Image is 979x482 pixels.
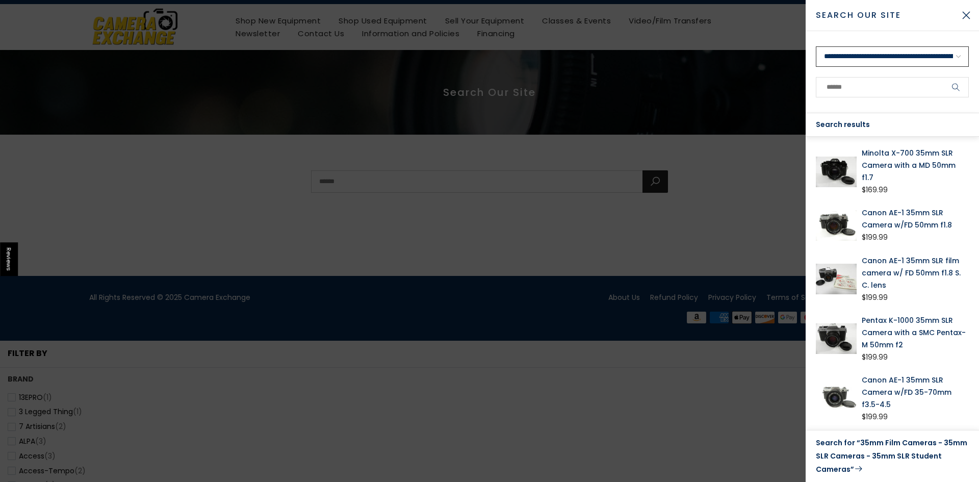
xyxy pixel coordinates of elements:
[862,374,969,411] a: Canon AE-1 35mm SLR Camera w/FD 35-70mm f3.5-4.5
[862,255,969,291] a: Canon AE-1 35mm SLR film camera w/ FD 50mm f1.8 S. C. lens
[862,184,888,196] div: $169.99
[816,255,857,304] img: Canon AE-1 35mm SLR film camera w/ FD 50mm f1.8 S. C. lens 35mm Film Cameras - 35mm SLR Cameras -...
[862,291,888,304] div: $199.99
[816,9,954,21] span: Search Our Site
[816,437,969,476] a: Search for “35mm Film Cameras - 35mm SLR Cameras - 35mm SLR Student Cameras”
[816,374,857,423] img: Canon AE-1 35mm SLR Camera w/FD 35-70mm f3.5-4.5 35mm Film Cameras - 35mm SLR Cameras - 35mm SLR ...
[862,147,969,184] a: Minolta X-700 35mm SLR Camera with a MD 50mm f1.7
[862,351,888,364] div: $199.99
[862,231,888,244] div: $199.99
[816,314,857,364] img: Pentax K-1000 35mm SLR Camera with a SMC Pentax-M 50mm f2 35mm Film Cameras - 35mm SLR Cameras - ...
[816,207,857,244] img: Canon AE-1 35mm SLR Camera w/FD 50mm f1.8 35mm Film Cameras - 35mm SLR Cameras - 35mm SLR Student...
[862,314,969,351] a: Pentax K-1000 35mm SLR Camera with a SMC Pentax-M 50mm f2
[806,113,979,137] div: Search results
[954,3,979,28] button: Close Search
[816,147,857,196] img: Minolta X-700 35mm SLR Camera with a MD 50mm f1.7 35mm Film Cameras - 35mm SLR Cameras - 35mm SLR...
[862,207,969,231] a: Canon AE-1 35mm SLR Camera w/FD 50mm f1.8
[862,411,888,423] div: $199.99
